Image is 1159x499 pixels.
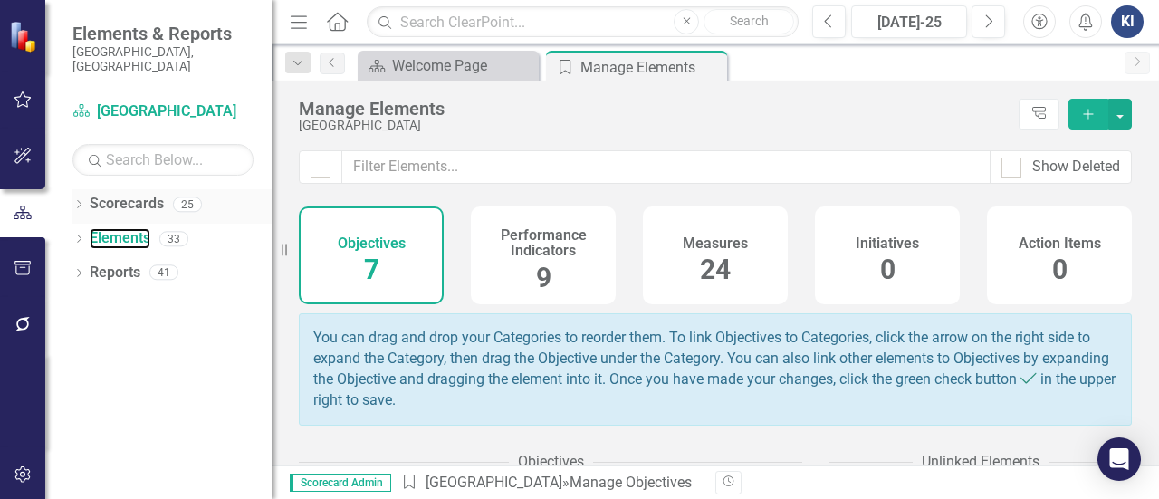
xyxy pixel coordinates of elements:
button: KI [1111,5,1144,38]
h4: Action Items [1019,235,1101,252]
div: Manage Elements [580,56,723,79]
div: Objectives [518,452,584,473]
span: 24 [700,254,731,285]
div: Show Deleted [1032,157,1120,178]
span: 0 [880,254,896,285]
span: 7 [364,254,379,285]
input: Search Below... [72,144,254,176]
h4: Initiatives [856,235,919,252]
img: ClearPoint Strategy [9,21,41,53]
h4: Performance Indicators [482,227,605,259]
a: Welcome Page [362,54,534,77]
div: [DATE]-25 [857,12,961,34]
input: Filter Elements... [341,150,991,184]
a: Scorecards [90,194,164,215]
a: [GEOGRAPHIC_DATA] [426,474,562,491]
small: [GEOGRAPHIC_DATA], [GEOGRAPHIC_DATA] [72,44,254,74]
div: 41 [149,265,178,281]
button: [DATE]-25 [851,5,967,38]
div: [GEOGRAPHIC_DATA] [299,119,1010,132]
div: » Manage Objectives [400,473,702,494]
div: Manage Elements [299,99,1010,119]
a: Elements [90,228,150,249]
span: Scorecard Admin [290,474,391,492]
input: Search ClearPoint... [367,6,799,38]
div: Welcome Page [392,54,534,77]
a: Reports [90,263,140,283]
h4: Measures [683,235,748,252]
div: Open Intercom Messenger [1097,437,1141,481]
button: Search [704,9,794,34]
span: Elements & Reports [72,23,254,44]
div: 33 [159,231,188,246]
div: 25 [173,197,202,212]
div: You can drag and drop your Categories to reorder them. To link Objectives to Categories, click th... [299,313,1132,425]
h4: Objectives [338,235,406,252]
span: 0 [1052,254,1068,285]
div: Unlinked Elements [922,452,1039,473]
a: [GEOGRAPHIC_DATA] [72,101,254,122]
span: Search [730,14,769,28]
span: 9 [536,262,551,293]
